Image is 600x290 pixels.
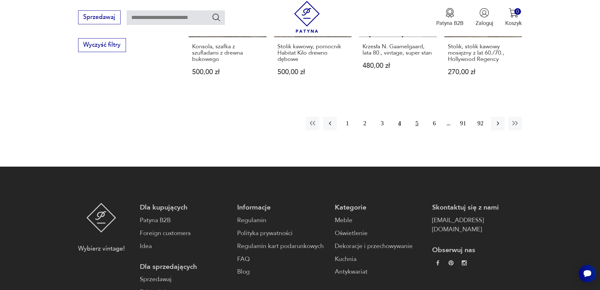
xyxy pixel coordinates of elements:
p: Wybierz vintage! [78,244,125,253]
button: 4 [393,117,406,130]
a: Sprzedawaj [140,275,230,284]
a: FAQ [237,255,327,264]
button: Patyna B2B [436,8,464,27]
img: Ikona medalu [445,8,455,18]
a: Dekoracje i przechowywanie [335,242,425,251]
button: Wyczyść filtry [78,38,126,52]
img: Patyna - sklep z meblami i dekoracjami vintage [86,203,116,233]
a: Patyna B2B [140,216,230,225]
a: [EMAIL_ADDRESS][DOMAIN_NAME] [432,216,522,234]
p: 480,00 zł [363,62,433,69]
button: 1 [340,117,354,130]
a: Regulamin kart podarunkowych [237,242,327,251]
p: Dla kupujących [140,203,230,212]
div: 0 [514,8,521,15]
p: Patyna B2B [436,20,464,27]
img: Ikonka użytkownika [479,8,489,18]
button: 92 [474,117,487,130]
a: Polityka prywatności [237,229,327,238]
h3: Stolik kawowy, pomocnik Habitat Kilo drewno dębowe [277,44,348,63]
h3: Stolik, stolik kawowy mosiężny z lat 60./70., Hollywood Regency [448,44,519,63]
a: Meble [335,216,425,225]
p: Dla sprzedających [140,262,230,271]
a: Regulamin [237,216,327,225]
button: 0Koszyk [505,8,522,27]
a: Blog [237,267,327,276]
button: Sprzedawaj [78,10,121,24]
a: Foreign customers [140,229,230,238]
a: Antykwariat [335,267,425,276]
button: Zaloguj [476,8,493,27]
a: Sprzedawaj [78,15,121,20]
p: Obserwuj nas [432,246,522,255]
button: Szukaj [212,13,221,22]
p: 500,00 zł [277,69,348,75]
button: 6 [427,117,441,130]
button: 3 [375,117,389,130]
button: 2 [358,117,372,130]
h3: Konsola, szafka z szufladami z drewna bukowego [192,44,263,63]
iframe: Smartsupp widget button [579,265,596,282]
p: Informacje [237,203,327,212]
p: Zaloguj [476,20,493,27]
p: Koszyk [505,20,522,27]
img: 37d27d81a828e637adc9f9cb2e3d3a8a.webp [449,260,454,265]
a: Oświetlenie [335,229,425,238]
h3: Krzesła N. Gaamelgaard, lata 80., vintage, super stan [363,44,433,56]
a: Ikona medaluPatyna B2B [436,8,464,27]
p: 500,00 zł [192,69,263,75]
p: 270,00 zł [448,69,519,75]
button: 91 [456,117,470,130]
a: Kuchnia [335,255,425,264]
button: 5 [410,117,424,130]
img: Patyna - sklep z meblami i dekoracjami vintage [291,1,323,33]
img: c2fd9cf7f39615d9d6839a72ae8e59e5.webp [462,260,467,265]
p: Skontaktuj się z nami [432,203,522,212]
a: Idea [140,242,230,251]
p: Kategorie [335,203,425,212]
img: Ikona koszyka [509,8,518,18]
img: da9060093f698e4c3cedc1453eec5031.webp [435,260,440,265]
